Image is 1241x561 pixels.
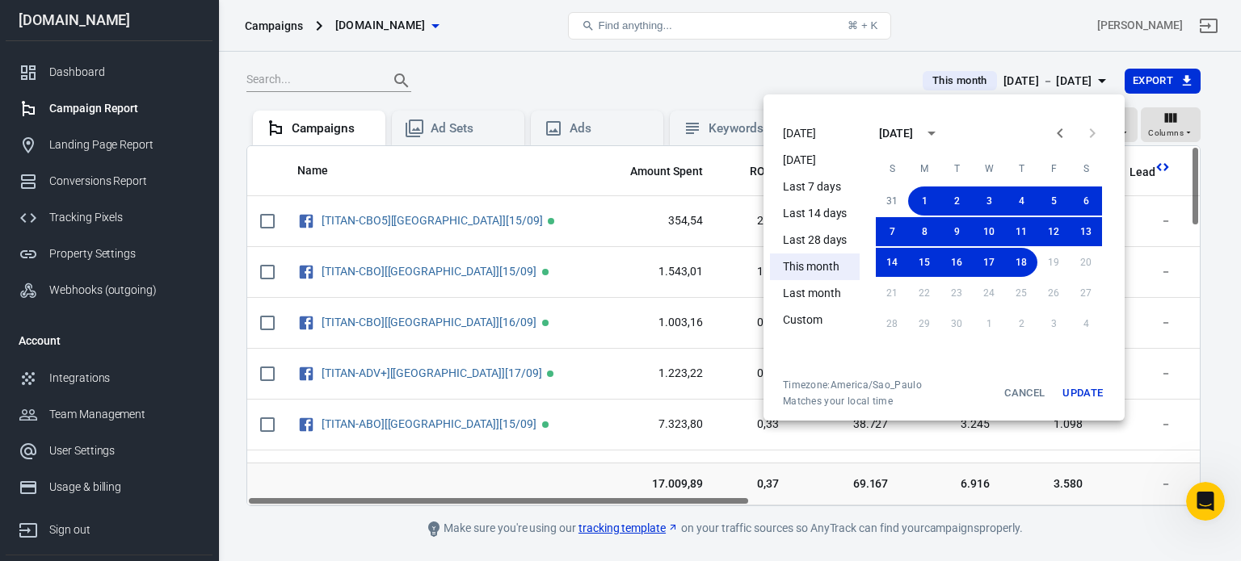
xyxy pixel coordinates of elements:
button: Update [1057,379,1108,408]
button: 1 [908,186,940,216]
li: Last month [770,280,860,307]
button: 5 [1037,186,1070,216]
li: Last 14 days [770,200,860,227]
li: Last 28 days [770,227,860,253]
button: 2 [940,186,973,216]
button: 13 [1070,217,1102,246]
button: 14 [876,248,908,277]
li: [DATE] [770,147,860,174]
span: Thursday [1007,153,1036,185]
li: [DATE] [770,120,860,147]
button: calendar view is open, switch to year view [918,119,945,147]
button: 6 [1070,186,1102,216]
button: Cancel [999,379,1050,408]
li: Custom [770,307,860,333]
button: 8 [908,217,940,246]
span: Monday [910,153,939,185]
span: Sunday [877,153,907,185]
div: Timezone: America/Sao_Paulo [783,379,922,391]
button: 3 [973,186,1005,216]
span: Tuesday [942,153,971,185]
iframe: Intercom live chat [1186,482,1225,521]
button: 18 [1005,248,1037,277]
button: 31 [876,186,908,216]
button: 4 [1005,186,1037,216]
button: 17 [973,248,1005,277]
button: 12 [1037,217,1070,246]
span: Wednesday [974,153,1003,185]
li: This month [770,253,860,280]
span: Matches your local time [783,395,922,408]
button: 9 [940,217,973,246]
div: [DATE] [879,125,913,142]
button: Previous month [1044,117,1076,149]
li: Last 7 days [770,174,860,200]
button: 7 [876,217,908,246]
button: 16 [940,248,973,277]
button: 11 [1005,217,1037,246]
button: 15 [908,248,940,277]
span: Friday [1039,153,1068,185]
span: Saturday [1071,153,1100,185]
button: 10 [973,217,1005,246]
